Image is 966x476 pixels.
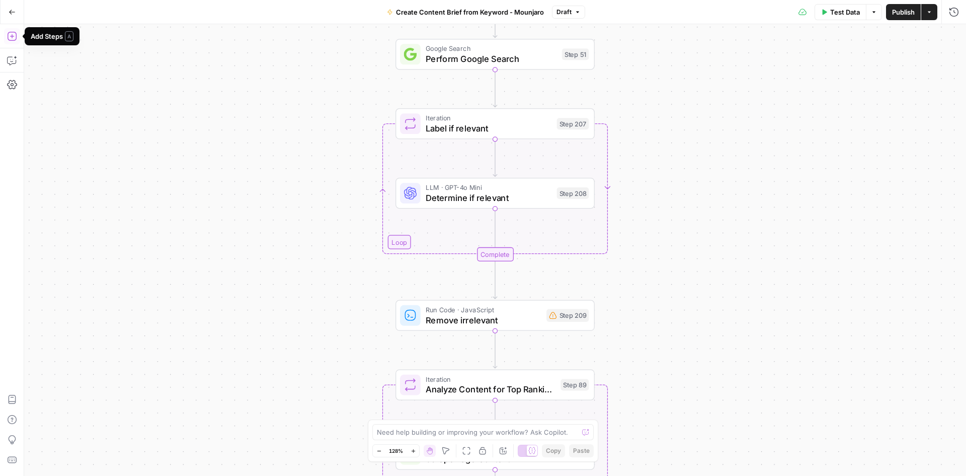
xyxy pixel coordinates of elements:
span: Remove irrelevant [426,313,541,326]
span: Draft [556,8,572,17]
button: Copy [542,444,565,457]
div: Step 208 [557,187,589,199]
g: Edge from start to step_51 [493,1,497,38]
span: LLM · GPT-4o Mini [426,182,551,192]
span: 128% [389,447,403,455]
button: Publish [886,4,921,20]
div: Step 207 [557,118,589,129]
span: Analyze Content for Top Ranking Pages [426,383,555,396]
span: Test Data [830,7,860,17]
g: Edge from step_207 to step_208 [493,139,497,176]
span: Label if relevant [426,122,551,135]
span: Iteration [426,113,551,123]
div: Complete [477,247,514,261]
span: A [65,31,73,41]
div: Google SearchPerform Google SearchStep 51 [395,39,595,70]
span: Iteration [426,374,555,384]
span: Scrape Page Content [426,452,555,465]
div: Add Steps [31,31,73,41]
div: IterationAnalyze Content for Top Ranking PagesStep 89 [395,369,595,400]
div: Run Code · JavaScriptRemove irrelevantStep 209 [395,300,595,331]
button: Create Content Brief from Keyword - Mounjaro [381,4,550,20]
div: LLM · GPT-4o MiniDetermine if relevantStep 208 [395,178,595,209]
button: Paste [569,444,594,457]
span: Determine if relevant [426,191,551,205]
span: Create Content Brief from Keyword - Mounjaro [396,7,544,17]
div: Web Page ScrapeScrape Page ContentStep 90 [395,439,595,469]
g: Edge from step_89 to step_90 [493,400,497,438]
div: Step 51 [562,48,589,60]
div: Step 209 [546,309,589,322]
div: Step 89 [560,379,589,391]
div: Complete [395,247,595,261]
g: Edge from step_51 to step_207 [493,70,497,107]
button: Test Data [815,4,866,20]
g: Edge from step_209 to step_89 [493,331,497,368]
span: Perform Google Search [426,52,556,65]
span: Copy [546,446,561,455]
span: Google Search [426,43,556,53]
div: LoopIterationLabel if relevantStep 207 [395,108,595,139]
button: Draft [552,6,585,19]
span: Publish [892,7,915,17]
span: Run Code · JavaScript [426,304,541,314]
g: Edge from step_207-iteration-end to step_209 [493,261,497,299]
span: Paste [573,446,590,455]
